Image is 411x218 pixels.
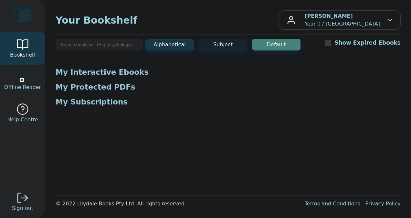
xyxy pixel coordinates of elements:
button: Subject [199,39,247,50]
input: Search bookshelf (E.g: psychology) [56,39,143,50]
label: Show Expired Ebooks [334,39,401,47]
span: Offline Reader [4,83,41,91]
button: [PERSON_NAME]Year 0 / [GEOGRAPHIC_DATA] [279,10,401,30]
div: © 2022 Lilydale Books Pty Ltd. All rights reserved. [56,200,300,208]
a: Privacy Policy [365,201,401,207]
span: Help Centre [7,116,38,124]
p: My Interactive Ebooks [56,67,401,77]
p: My Subscriptions [56,97,401,107]
a: Terms and Conditions [305,201,360,207]
span: Your Bookshelf [56,13,279,27]
span: Bookshelf [10,51,35,59]
span: Sign out [12,204,33,212]
p: My Protected PDFs [56,82,401,92]
button: Default [252,39,300,50]
b: [PERSON_NAME] [305,13,353,19]
button: Alphabetical [145,39,194,50]
p: Year 0 / [GEOGRAPHIC_DATA] [305,12,380,28]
